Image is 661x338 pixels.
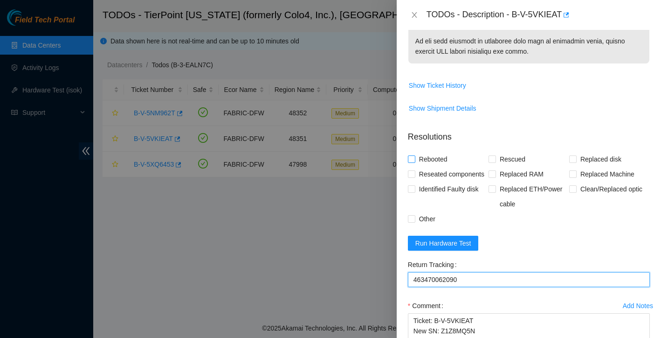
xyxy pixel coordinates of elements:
[415,238,471,248] span: Run Hardware Test
[408,236,479,251] button: Run Hardware Test
[408,257,461,272] label: Return Tracking
[415,152,451,167] span: Rebooted
[577,182,646,197] span: Clean/Replaced optic
[496,182,569,211] span: Replaced ETH/Power cable
[408,123,650,143] p: Resolutions
[408,298,447,313] label: Comment
[415,167,488,182] span: Reseated components
[409,80,466,91] span: Show Ticket History
[409,103,476,113] span: Show Shipment Details
[427,7,650,22] div: TODOs - Description - B-V-5VKIEAT
[577,152,625,167] span: Replaced disk
[408,11,421,20] button: Close
[415,211,439,226] span: Other
[622,298,654,313] button: Add Notes
[496,167,547,182] span: Replaced RAM
[496,152,529,167] span: Rescued
[415,182,482,197] span: Identified Faulty disk
[408,78,467,93] button: Show Ticket History
[408,101,477,116] button: Show Shipment Details
[408,272,650,287] input: Return Tracking
[577,167,638,182] span: Replaced Machine
[411,11,418,19] span: close
[623,303,653,309] div: Add Notes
